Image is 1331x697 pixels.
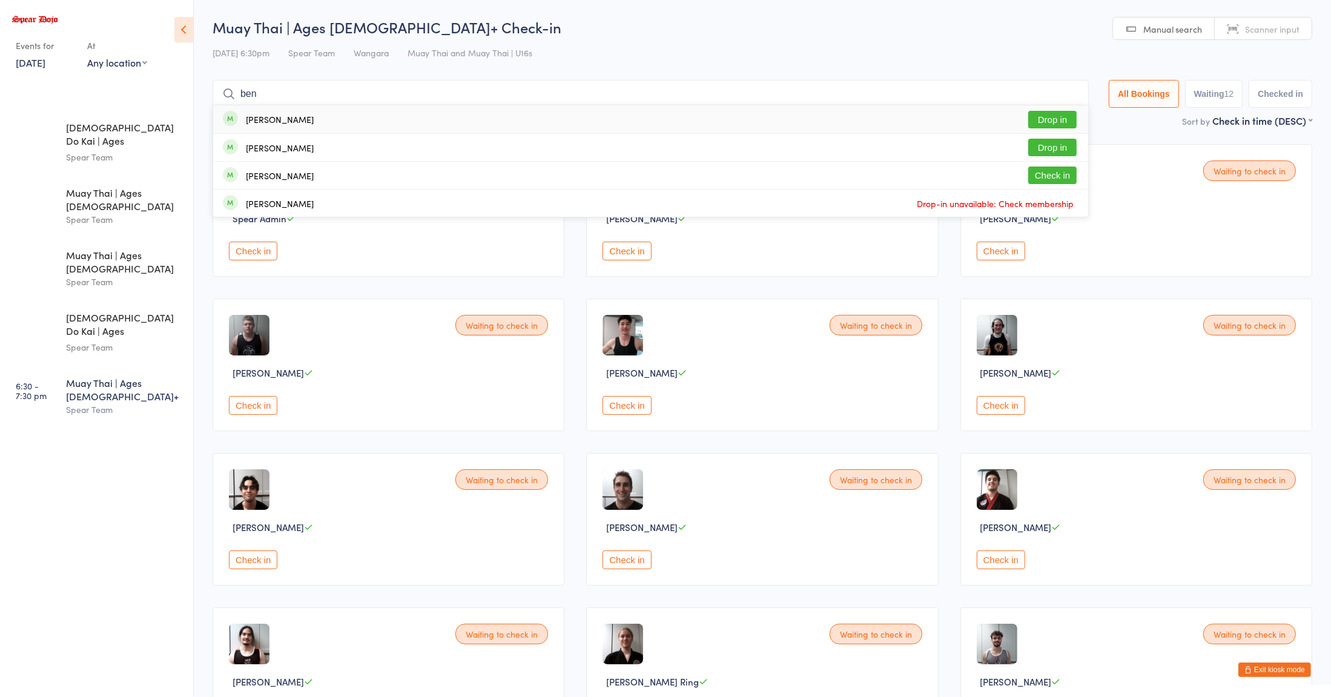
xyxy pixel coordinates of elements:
[606,675,699,688] span: [PERSON_NAME] Ring
[288,47,335,59] span: Spear Team
[66,376,183,403] div: Muay Thai | Ages [DEMOGRAPHIC_DATA]+
[233,675,304,688] span: [PERSON_NAME]
[1238,662,1311,677] button: Exit kiosk mode
[229,550,277,569] button: Check in
[87,56,147,69] div: Any location
[830,315,922,335] div: Waiting to check in
[229,624,269,664] img: image1624358879.png
[830,624,922,644] div: Waiting to check in
[229,242,277,260] button: Check in
[16,191,47,210] time: 4:44 - 5:29 pm
[980,366,1052,379] span: [PERSON_NAME]
[1028,167,1077,184] button: Check in
[16,36,75,56] div: Events for
[1182,115,1210,127] label: Sort by
[977,396,1025,415] button: Check in
[213,47,269,59] span: [DATE] 6:30pm
[4,110,193,174] a: 4:00 -4:45 pm[DEMOGRAPHIC_DATA] Do Kai | Ages [DEMOGRAPHIC_DATA]Spear Team
[233,521,304,533] span: [PERSON_NAME]
[229,396,277,415] button: Check in
[246,199,314,208] div: [PERSON_NAME]
[1203,315,1296,335] div: Waiting to check in
[977,469,1017,510] img: image1625555939.png
[66,186,183,213] div: Muay Thai | Ages [DEMOGRAPHIC_DATA]
[246,143,314,153] div: [PERSON_NAME]
[66,248,183,275] div: Muay Thai | Ages [DEMOGRAPHIC_DATA]
[1203,624,1296,644] div: Waiting to check in
[1245,23,1300,35] span: Scanner input
[229,469,269,510] img: image1625566296.png
[16,381,47,400] time: 6:30 - 7:30 pm
[246,171,314,180] div: [PERSON_NAME]
[980,212,1052,225] span: [PERSON_NAME]
[87,36,147,56] div: At
[66,150,183,164] div: Spear Team
[4,238,193,299] a: 4:45 -5:30 pmMuay Thai | Ages [DEMOGRAPHIC_DATA]Spear Team
[1212,114,1312,127] div: Check in time (DESC)
[66,213,183,226] div: Spear Team
[1203,160,1296,181] div: Waiting to check in
[16,315,46,335] time: 5:30 - 6:15 pm
[914,194,1077,213] span: Drop-in unavailable: Check membership
[66,311,183,340] div: [DEMOGRAPHIC_DATA] Do Kai | Ages [DEMOGRAPHIC_DATA]
[830,469,922,490] div: Waiting to check in
[977,550,1025,569] button: Check in
[1028,111,1077,128] button: Drop in
[16,125,48,145] time: 4:00 - 4:45 pm
[66,403,183,417] div: Spear Team
[606,366,678,379] span: [PERSON_NAME]
[1249,80,1312,108] button: Checked in
[246,114,314,124] div: [PERSON_NAME]
[606,521,678,533] span: [PERSON_NAME]
[1028,139,1077,156] button: Drop in
[455,315,548,335] div: Waiting to check in
[229,315,269,355] img: image1712053252.png
[977,315,1017,355] img: image1699352631.png
[1143,23,1202,35] span: Manual search
[354,47,389,59] span: Wangara
[455,469,548,490] div: Waiting to check in
[980,521,1052,533] span: [PERSON_NAME]
[233,212,286,225] span: Spear Admin
[603,469,643,510] img: image1649672826.png
[980,675,1052,688] span: [PERSON_NAME]
[603,624,643,664] img: image1628300028.png
[213,17,1312,37] h2: Muay Thai | Ages [DEMOGRAPHIC_DATA]+ Check-in
[4,300,193,365] a: 5:30 -6:15 pm[DEMOGRAPHIC_DATA] Do Kai | Ages [DEMOGRAPHIC_DATA]Spear Team
[603,550,651,569] button: Check in
[603,396,651,415] button: Check in
[977,242,1025,260] button: Check in
[1185,80,1243,108] button: Waiting12
[16,253,47,273] time: 4:45 - 5:30 pm
[1109,80,1179,108] button: All Bookings
[1203,469,1296,490] div: Waiting to check in
[66,121,183,150] div: [DEMOGRAPHIC_DATA] Do Kai | Ages [DEMOGRAPHIC_DATA]
[66,340,183,354] div: Spear Team
[977,624,1017,664] img: image1736246387.png
[233,366,304,379] span: [PERSON_NAME]
[603,315,643,355] img: image1696934996.png
[16,56,45,69] a: [DATE]
[408,47,532,59] span: Muay Thai and Muay Thai | U16s
[603,242,651,260] button: Check in
[4,366,193,427] a: 6:30 -7:30 pmMuay Thai | Ages [DEMOGRAPHIC_DATA]+Spear Team
[1224,89,1234,99] div: 12
[66,275,183,289] div: Spear Team
[4,176,193,237] a: 4:44 -5:29 pmMuay Thai | Ages [DEMOGRAPHIC_DATA]Spear Team
[606,212,678,225] span: [PERSON_NAME]
[455,624,548,644] div: Waiting to check in
[213,80,1089,108] input: Search
[12,16,58,24] img: Spear Dojo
